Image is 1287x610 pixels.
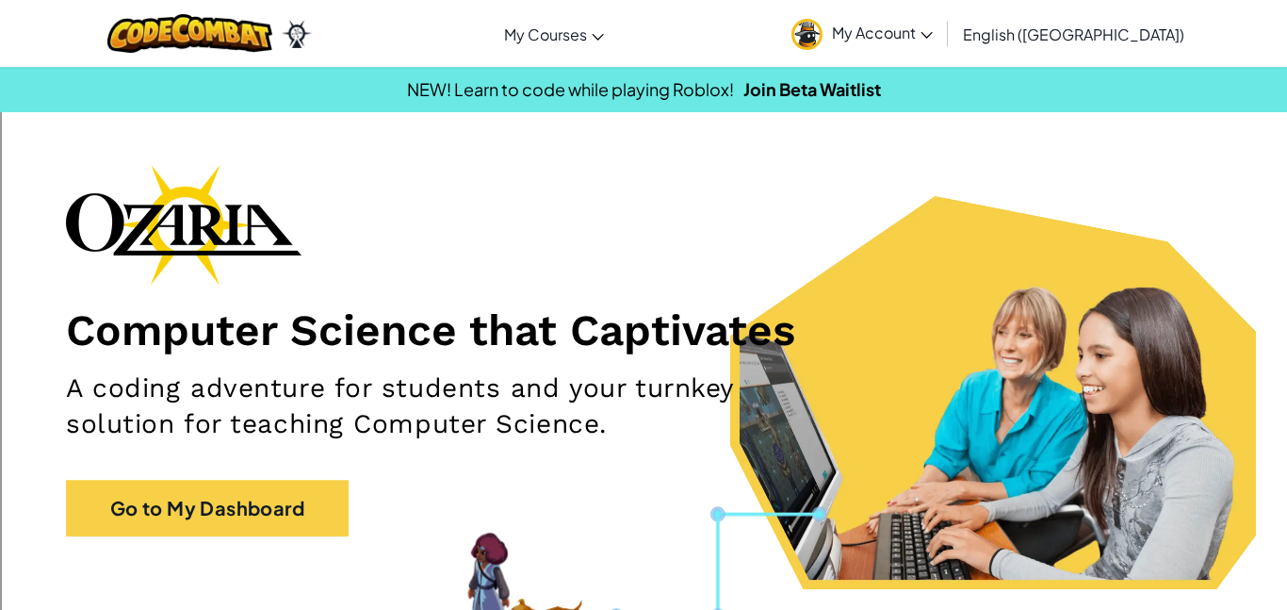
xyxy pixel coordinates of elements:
div: Sort A > Z [8,44,1279,61]
a: My Courses [495,8,613,59]
span: English ([GEOGRAPHIC_DATA]) [963,25,1184,44]
a: My Account [782,4,942,63]
a: English ([GEOGRAPHIC_DATA]) [953,8,1194,59]
span: NEW! Learn to code while playing Roblox! [407,78,734,100]
div: Home [8,8,394,25]
a: Go to My Dashboard [66,480,349,536]
div: Sign out [8,129,1279,146]
span: My Courses [504,25,587,44]
input: Search outlines [8,25,174,44]
div: Delete [8,95,1279,112]
img: CodeCombat logo [107,14,272,53]
div: Options [8,112,1279,129]
span: My Account [832,23,933,42]
h2: A coding adventure for students and your turnkey solution for teaching Computer Science. [66,371,839,442]
div: Sort New > Old [8,61,1279,78]
div: Move To ... [8,78,1279,95]
img: avatar [791,19,823,50]
img: Ozaria branding logo [66,164,301,285]
h1: Computer Science that Captivates [66,304,1221,356]
a: Join Beta Waitlist [743,78,881,100]
img: Ozaria [282,20,312,48]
